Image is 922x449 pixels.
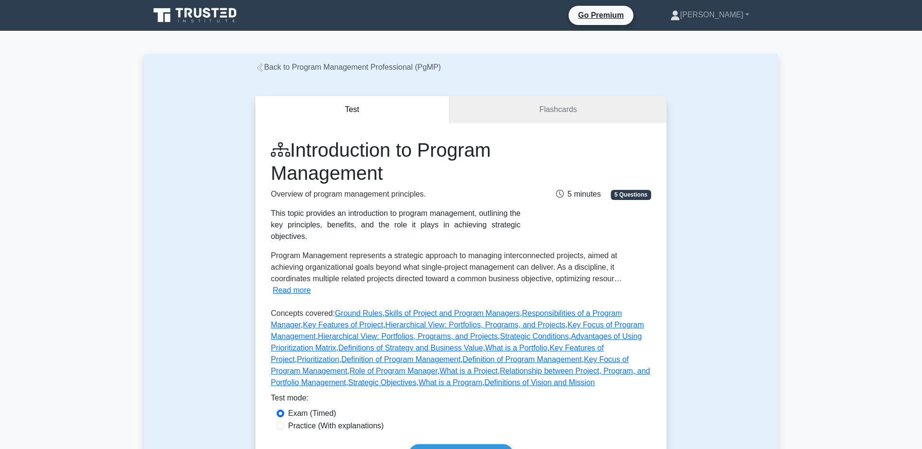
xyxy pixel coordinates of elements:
[572,9,630,21] a: Go Premium
[439,367,497,375] a: What is a Project
[318,332,498,340] a: Hierarchical View: Portfolios, Programs, and Projects
[271,138,521,185] h1: Introduction to Program Management
[271,251,622,283] span: Program Management represents a strategic approach to managing interconnected projects, aimed at ...
[271,208,521,242] div: This topic provides an introduction to program management, outlining the key principles, benefits...
[350,367,437,375] a: Role of Program Manager
[255,63,441,71] a: Back to Program Management Professional (PgMP)
[647,5,772,25] a: [PERSON_NAME]
[341,355,461,363] a: Definition of Program Management
[303,321,383,329] a: Key Features of Project
[271,308,651,392] p: Concepts covered: , , , , , , , , , , , , , , , , , , , , ,
[611,190,651,200] span: 5 Questions
[485,378,595,387] a: Definitions of Vision and Mission
[273,285,311,296] button: Read more
[462,355,582,363] a: Definition of Program Management
[449,96,667,124] a: Flashcards
[288,408,336,419] label: Exam (Timed)
[271,188,521,200] p: Overview of program management principles.
[335,309,382,317] a: Ground Rules
[338,344,483,352] a: Definitions of Strategy and Business Value
[297,355,339,363] a: Prioritization
[419,378,482,387] a: What is a Program
[500,332,569,340] a: Strategic Conditions
[348,378,416,387] a: Strategic Objectives
[271,392,651,408] div: Test mode:
[485,344,547,352] a: What is a Portfolio
[385,309,520,317] a: Skills of Project and Program Managers
[288,420,384,432] label: Practice (With explanations)
[556,190,601,198] span: 5 minutes
[255,96,449,124] button: Test
[385,321,565,329] a: Hierarchical View: Portfolios, Programs, and Projects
